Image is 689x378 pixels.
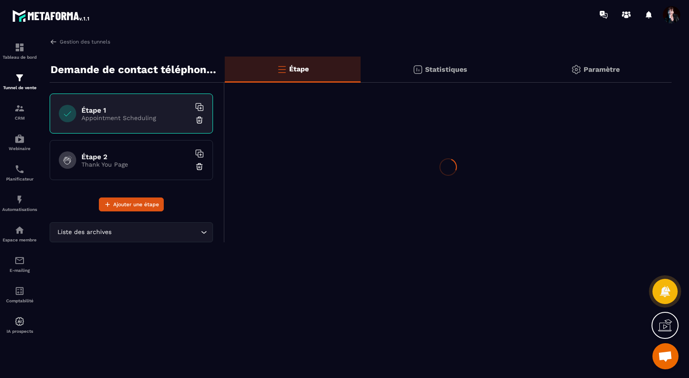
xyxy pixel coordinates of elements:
[81,153,190,161] h6: Étape 2
[2,329,37,334] p: IA prospects
[584,65,620,74] p: Paramètre
[14,164,25,174] img: scheduler
[99,197,164,211] button: Ajouter une étape
[2,146,37,151] p: Webinaire
[50,38,57,46] img: arrow
[2,85,37,90] p: Tunnel de vente
[14,225,25,235] img: automations
[277,64,287,74] img: bars-o.4a397970.svg
[55,227,113,237] span: Liste des archives
[2,279,37,310] a: accountantaccountantComptabilité
[2,207,37,212] p: Automatisations
[14,194,25,205] img: automations
[2,66,37,97] a: formationformationTunnel de vente
[2,188,37,218] a: automationsautomationsAutomatisations
[113,227,199,237] input: Search for option
[113,200,159,209] span: Ajouter une étape
[2,298,37,303] p: Comptabilité
[12,8,91,23] img: logo
[14,316,25,327] img: automations
[289,65,309,73] p: Étape
[81,106,190,114] h6: Étape 1
[2,97,37,127] a: formationformationCRM
[195,162,204,171] img: trash
[2,177,37,181] p: Planificateur
[2,55,37,60] p: Tableau de bord
[571,64,581,75] img: setting-gr.5f69749f.svg
[81,161,190,168] p: Thank You Page
[50,222,213,242] div: Search for option
[14,103,25,114] img: formation
[2,249,37,279] a: emailemailE-mailing
[2,238,37,242] p: Espace membre
[14,286,25,296] img: accountant
[14,255,25,266] img: email
[412,64,423,75] img: stats.20deebd0.svg
[425,65,467,74] p: Statistiques
[50,38,110,46] a: Gestion des tunnels
[2,268,37,273] p: E-mailing
[14,73,25,83] img: formation
[81,114,190,121] p: Appointment Scheduling
[2,36,37,66] a: formationformationTableau de bord
[51,61,218,78] p: Demande de contact téléphonique
[2,127,37,157] a: automationsautomationsWebinaire
[2,116,37,120] p: CRM
[14,134,25,144] img: automations
[2,218,37,249] a: automationsautomationsEspace membre
[14,42,25,53] img: formation
[652,343,679,369] a: Ouvrir le chat
[195,116,204,124] img: trash
[2,157,37,188] a: schedulerschedulerPlanificateur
